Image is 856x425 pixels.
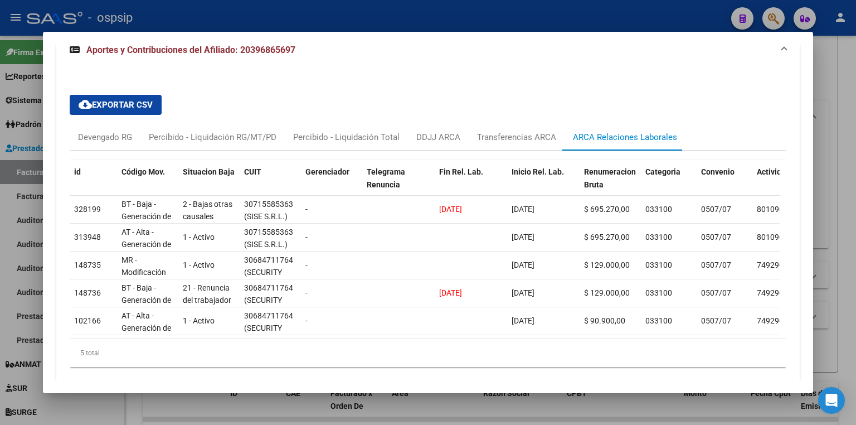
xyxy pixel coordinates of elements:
span: AT - Alta - Generación de clave [121,311,171,346]
span: (SISE S.R.L.) [244,212,288,221]
div: 5 total [70,339,786,367]
span: 102166 [74,316,101,325]
datatable-header-cell: Renumeracion Bruta [580,160,641,209]
span: BT - Baja - Generación de Clave [121,283,171,318]
span: 749290 [757,316,784,325]
span: 033100 [645,288,672,297]
span: (SECURITY GROUP S R L) [244,268,292,289]
span: Telegrama Renuncia [367,167,405,189]
span: CUIT [244,167,261,176]
span: 801090 [757,233,784,242]
datatable-header-cell: Categoria [641,160,697,209]
span: [DATE] [512,316,534,325]
span: $ 129.000,00 [584,260,630,269]
span: 21 - Renuncia del trabajador / ART.240 - LCT / ART.64 Inc.a) L22248 y otras [183,283,231,356]
span: Renumeracion Bruta [584,167,636,189]
span: (SECURITY GROUP S R L) [244,323,292,345]
span: 033100 [645,205,672,214]
span: AT - Alta - Generación de clave [121,228,171,262]
div: 30684711764 [244,310,293,322]
span: Situacion Baja [183,167,235,176]
datatable-header-cell: Inicio Rel. Lab. [507,160,580,209]
span: Código Mov. [121,167,165,176]
span: [DATE] [512,288,534,297]
mat-expansion-panel-header: Aportes y Contribuciones del Afiliado: 20396865697 [56,32,800,68]
span: Aportes y Contribuciones del Afiliado: 20396865697 [86,45,295,55]
span: 749290 [757,260,784,269]
span: Actividad [757,167,790,176]
span: [DATE] [439,205,462,214]
datatable-header-cell: Código Mov. [117,160,178,209]
button: Exportar CSV [70,95,162,115]
span: 033100 [645,316,672,325]
span: 1 - Activo [183,233,215,242]
span: 749290 [757,288,784,297]
span: Gerenciador [305,167,349,176]
span: $ 129.000,00 [584,288,630,297]
datatable-header-cell: Situacion Baja [178,160,240,209]
div: Percibido - Liquidación Total [293,131,400,143]
span: 0507/07 [701,205,731,214]
span: 1 - Activo [183,316,215,325]
span: id [74,167,81,176]
datatable-header-cell: Fin Rel. Lab. [435,160,507,209]
span: $ 695.270,00 [584,233,630,242]
span: - [305,316,308,325]
span: - [305,233,308,242]
span: - [305,260,308,269]
div: 30715585363 [244,198,293,211]
span: Categoria [645,167,680,176]
span: 801090 [757,205,784,214]
span: 1 - Activo [183,260,215,269]
span: Exportar CSV [79,100,153,110]
div: Transferencias ARCA [477,131,556,143]
span: Fin Rel. Lab. [439,167,483,176]
span: 033100 [645,233,672,242]
span: 313948 [74,233,101,242]
datatable-header-cell: Convenio [697,160,752,209]
span: [DATE] [512,205,534,214]
div: Aportes y Contribuciones del Afiliado: 20396865697 [56,68,800,394]
span: [DATE] [512,260,534,269]
div: ARCA Relaciones Laborales [573,131,677,143]
span: - [305,288,308,297]
span: 328199 [74,205,101,214]
span: $ 695.270,00 [584,205,630,214]
span: 148736 [74,288,101,297]
span: 0507/07 [701,260,731,269]
div: DDJJ ARCA [416,131,460,143]
div: 30715585363 [244,226,293,239]
span: 0507/07 [701,288,731,297]
span: 2 - Bajas otras causales [183,200,232,221]
span: BT - Baja - Generación de Clave [121,200,171,234]
span: 0507/07 [701,316,731,325]
span: [DATE] [512,233,534,242]
span: Convenio [701,167,735,176]
span: (SISE S.R.L.) [244,240,288,249]
span: 148735 [74,260,101,269]
span: - [305,205,308,214]
span: 033100 [645,260,672,269]
span: Inicio Rel. Lab. [512,167,564,176]
span: (SECURITY GROUP S R L) [244,296,292,317]
span: $ 90.900,00 [584,316,625,325]
span: MR - Modificación de datos en la relación CUIT –CUIL [121,255,174,315]
div: Devengado RG [78,131,132,143]
span: 0507/07 [701,233,731,242]
div: Open Intercom Messenger [818,387,845,414]
div: Percibido - Liquidación RG/MT/PD [149,131,276,143]
datatable-header-cell: Gerenciador [301,160,362,209]
datatable-header-cell: Actividad [752,160,808,209]
span: [DATE] [439,288,462,297]
div: 30684711764 [244,282,293,294]
datatable-header-cell: id [70,160,117,209]
datatable-header-cell: Telegrama Renuncia [362,160,435,209]
div: 30684711764 [244,254,293,267]
datatable-header-cell: CUIT [240,160,301,209]
mat-icon: cloud_download [79,98,92,111]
